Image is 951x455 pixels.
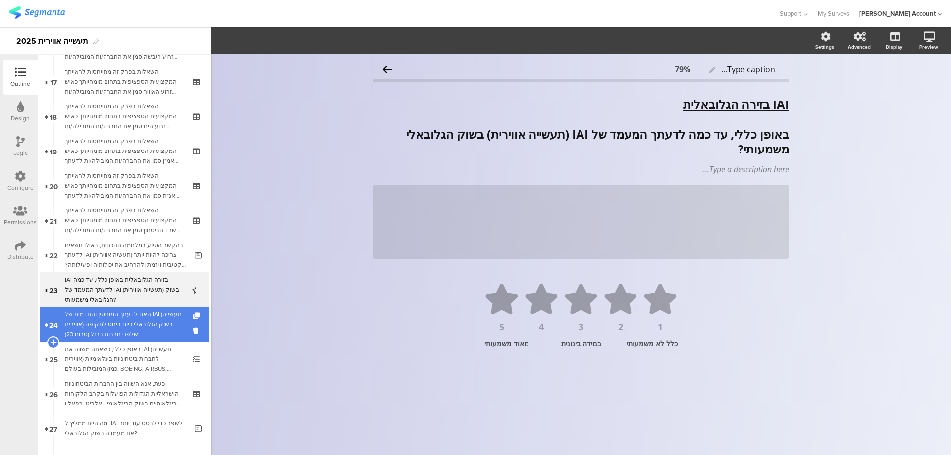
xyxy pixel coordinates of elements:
div: האם לדעתך המוניטין והתדמית של IAI (תעשייה אווירית) בשוק הגלובאלי כיום ביחס לתקופה שלפני חרבות ברז... [65,309,183,339]
span: 27 [49,423,57,434]
div: Permissions [4,218,37,227]
div: Design [11,114,30,123]
span: 22 [49,250,58,260]
div: Type a description here... [373,164,789,175]
a: 20 השאלות בפרק זה מתייחסות לראייתך המקצועית הספציפית בתחום מומחיותך כאיש אג"ת סמן את החברה/ות המו... [40,168,209,203]
span: 19 [50,146,57,156]
span: 18 [50,111,57,122]
div: Settings [815,43,834,51]
a: 19 השאלות בפרק זה מתייחסות לראייתך המקצועית הספציפית בתחום מומחיותך כאיש אמ"ן סמן את החברה/ות המו... [40,134,209,168]
img: segmanta logo [9,6,65,19]
div: השאלות בפרק זה מתייחסות לראייתך המקצועית הספציפית בתחום מומחיותך כאיש אג"ת סמן את החברה/ות המוביל... [65,171,183,201]
div: השאלות בפרק זה מתייחסות לראייתך המקצועית הספציפית בתחום מומחיותך כאיש אמ"ן סמן את החברה/ות המוביל... [65,136,183,166]
div: Outline [10,79,30,88]
div: Display [886,43,902,51]
a: 17 השאלות בפרק זה מתייחסות לראייתך המקצועית הספציפית בתחום מומחיותך כאיש זרוע האוויר סמן את החברה... [40,64,209,99]
span: 25 [49,354,58,364]
a: 23 IAI בזירה הגלובאלית באופן כללי, עד כמה לדעתך המעמד של IAI (תעשייה אווירית) בשוק הגלובאלי משמעותי? [40,272,209,307]
a: 27 מה היית ממליץ ל- IAI לשפר כדי לבסס עוד יותר את מעמדה בשוק הגלובאלי? [40,411,209,446]
span: 24 [49,319,58,330]
div: [PERSON_NAME] Account [859,9,936,18]
span: 23 [49,284,58,295]
a: 25 באופן כללי, כשאתה משווה את IAI (תעשייה אווירית) לחברות ביטחוניות בינלאומיות המובילות בעולם (כמ... [40,342,209,376]
div: Advanced [848,43,871,51]
strong: באופן כללי, עד כמה לדעתך המעמד של IAI (תעשייה אווירית) בשוק הגלובאלי משמעותי? [406,126,789,157]
span: 21 [50,215,57,226]
u: IAI בזירה הגלובאלית [683,96,789,112]
span: Type caption... [721,64,775,75]
a: 21 השאלות בפרק זה מתייחסות לראייתך המקצועית הספציפית בתחום מומחיותך כאיש משרד הביטחון סמן את החבר... [40,203,209,238]
div: 3 [564,322,598,331]
div: בהקשר הסיוע במלחמה הנוכחית, באילו נושאים לדעתך IAI (תעשיה אווירית) צריכה להיות יותר אקטיבית ויוזמ... [65,240,187,270]
div: 1 [643,322,678,331]
div: מה היית ממליץ ל- IAI לשפר כדי לבסס עוד יותר את מעמדה בשוק הגלובאלי? [65,418,187,438]
div: תעשייה אווירית 2025 [16,33,88,49]
span: 17 [50,76,57,87]
div: Distribute [7,253,34,261]
span: Support [780,9,801,18]
span: 20 [49,180,58,191]
i: Duplicate [193,313,202,319]
div: מאוד משמעותי [484,339,542,348]
a: 22 בהקשר הסיוע במלחמה הנוכחית, באילו נושאים לדעתך IAI (תעשיה אווירית) צריכה להיות יותר אקטיבית וי... [40,238,209,272]
span: 26 [49,388,58,399]
a: 18 השאלות בפרק זה מתייחסות לראייתך המקצועית הספציפית בתחום מומחיותך כאיש זרוע הים סמן את החברה/ות... [40,99,209,134]
div: IAI בזירה הגלובאלית באופן כללי, עד כמה לדעתך המעמד של IAI (תעשייה אווירית) בשוק הגלובאלי משמעותי? [65,275,183,304]
div: 5 [484,322,519,331]
div: השאלות בפרק זה מתייחסות לראייתך המקצועית הספציפית בתחום מומחיותך כאיש משרד הביטחון סמן את החברה/ו... [65,205,183,235]
div: השאלות בפרק זה מתייחסות לראייתך המקצועית הספציפית בתחום מומחיותך כאיש זרוע האוויר סמן את החברה/ות... [65,67,183,97]
div: Configure [7,183,34,192]
div: השאלות בפרק זה מתייחסות לראייתך המקצועית הספציפית בתחום מומחיותך כאיש זרוע הים סמן את החברה/ות המ... [65,101,183,131]
a: 24 האם לדעתך המוניטין והתדמית של IAI (תעשייה אווירית) בשוק הגלובאלי כיום ביחס לתקופה שלפני חרבות ... [40,307,209,342]
div: כלל לא משמעותי [620,339,678,348]
div: במידה בינונית [552,339,610,348]
div: 2 [603,322,638,331]
div: Preview [919,43,938,51]
div: 79% [675,64,690,75]
i: Delete [193,326,202,336]
div: 4 [524,322,559,331]
div: באופן כללי, כשאתה משווה את IAI (תעשייה אווירית) לחברות ביטחוניות בינלאומיות המובילות בעולם (כמו: ... [65,344,183,374]
a: 26 כעת, אנא השווה בין החברות הביטחוניות הישראליות הגדולות הפועלות בקרב הלקוחות הבינלאומיים בשוק ה... [40,376,209,411]
div: Logic [13,149,28,157]
div: כעת, אנא השווה בין החברות הביטחוניות הישראליות הגדולות הפועלות בקרב הלקוחות הבינלאומיים בשוק הבינ... [65,379,183,408]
